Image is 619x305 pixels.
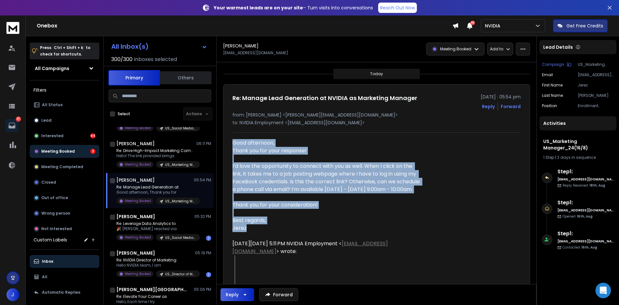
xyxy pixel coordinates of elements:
[116,190,194,195] p: Good afternoon, Thank you for
[165,235,196,240] p: US_Social Media Manager_4(8/8)
[232,201,421,209] div: Thank you for your consideration!
[482,103,495,110] button: Reply
[557,168,614,176] h6: Step 1 :
[232,240,421,255] div: [DATE][DATE] 5:11 PM NVIDIA Employment < > wrote:
[542,93,563,98] p: Last Name
[542,62,564,67] p: Campaign
[30,207,99,220] button: Wrong person
[232,224,421,232] div: Jerez
[37,22,452,30] h1: Onebox
[30,191,99,204] button: Out of office
[595,283,611,298] div: Open Intercom Messenger
[578,93,614,98] p: [PERSON_NAME]
[557,208,614,213] h6: [EMAIL_ADDRESS][DOMAIN_NAME]
[223,43,259,49] h1: [PERSON_NAME]
[566,23,603,29] p: Get Free Credits
[542,72,553,77] p: Email
[378,3,417,13] a: Reach Out Now
[232,112,521,118] p: from: [PERSON_NAME] <[PERSON_NAME][EMAIL_ADDRESS][DOMAIN_NAME]>
[125,126,151,130] p: Meeting Booked
[111,43,149,50] h1: All Inbox(s)
[543,44,573,50] p: Lead Details
[41,149,75,154] p: Meeting Booked
[557,230,614,238] h6: Step 1 :
[232,139,421,147] div: Good afternoon,
[41,195,68,200] p: Out of office
[259,288,298,301] button: Forward
[111,56,133,63] span: 300 / 300
[116,286,187,293] h1: [PERSON_NAME][GEOGRAPHIC_DATA]
[563,245,597,250] p: Contacted
[221,288,254,301] button: Reply
[5,119,18,132] a: 47
[165,272,196,277] p: US_Director of Marketing_13(16/8)
[578,83,614,88] p: Jerez
[370,71,383,76] p: Today
[563,183,605,188] p: Reply Received
[165,199,196,204] p: US_Marketing Manager_24(16/8)
[34,237,67,243] h3: Custom Labels
[553,19,608,32] button: Get Free Credits
[30,86,99,95] h3: Filters
[485,23,503,29] p: NVIDIA
[125,271,151,276] p: Meeting Booked
[30,286,99,299] button: Automatic Replies
[125,235,151,240] p: Meeting Booked
[581,245,597,250] span: 16th, Aug
[490,46,503,52] p: Add to
[194,214,211,219] p: 05:32 PM
[557,155,596,160] span: 2 days in sequence
[557,199,614,207] h6: Step 1 :
[30,222,99,235] button: Not Interested
[30,62,99,75] button: All Campaigns
[557,177,614,182] h6: [EMAIL_ADDRESS][DOMAIN_NAME]
[116,213,155,220] h1: [PERSON_NAME]
[116,221,194,226] p: Re: Leverage Data Analytics to
[116,177,155,183] h1: [PERSON_NAME]
[160,71,211,85] button: Others
[232,147,421,155] div: Thank you for your response!
[194,287,211,292] p: 05:06 PM
[30,145,99,158] button: Meeting Booked3
[539,116,616,130] div: Activities
[30,255,99,268] button: Inbox
[578,72,614,77] p: [EMAIL_ADDRESS][DOMAIN_NAME]
[206,236,211,241] div: 1
[440,46,471,52] p: Meeting Booked
[35,65,69,72] h1: All Campaigns
[226,291,239,298] div: Reply
[543,155,613,160] div: |
[30,114,99,127] button: Lead
[563,214,593,219] p: Opened
[578,62,614,67] p: US_Marketing Manager_24(16/8)
[108,70,160,86] button: Primary
[134,56,177,63] h3: Inboxes selected
[232,240,388,255] a: [EMAIL_ADDRESS][DOMAIN_NAME]
[30,129,99,142] button: Interested44
[116,263,194,268] p: Hello NVIDIA team, I am
[116,140,155,147] h1: [PERSON_NAME]
[557,239,614,244] h6: [EMAIL_ADDRESS][DOMAIN_NAME]
[542,83,563,88] p: First Name
[6,22,19,34] img: logo
[116,294,194,299] p: Re: Elevate Your Career as
[90,149,95,154] div: 3
[41,180,56,185] p: Closed
[30,160,99,173] button: Meeting Completed
[223,50,288,56] p: [EMAIL_ADDRESS][DOMAIN_NAME]
[481,94,521,100] p: [DATE] : 05:54 pm
[116,148,194,153] p: Re: Drive High-Impact Marketing Campaigns
[196,141,211,146] p: 06:11 PM
[40,45,90,57] p: Press to check for shortcuts.
[6,288,19,301] span: J
[214,5,373,11] p: – Turn visits into conversations
[42,102,63,107] p: All Status
[543,155,554,160] span: 1 Step
[116,250,155,256] h1: [PERSON_NAME]
[165,126,196,131] p: US_Social Media Manager_29(10/8)
[232,119,521,126] p: to: NVIDIA Employment <[EMAIL_ADDRESS][DOMAIN_NAME]>
[125,162,151,167] p: Meeting Booked
[380,5,415,11] p: Reach Out Now
[116,226,194,231] p: 🎉 [PERSON_NAME] reacted via
[53,44,84,51] span: Ctrl + Shift + k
